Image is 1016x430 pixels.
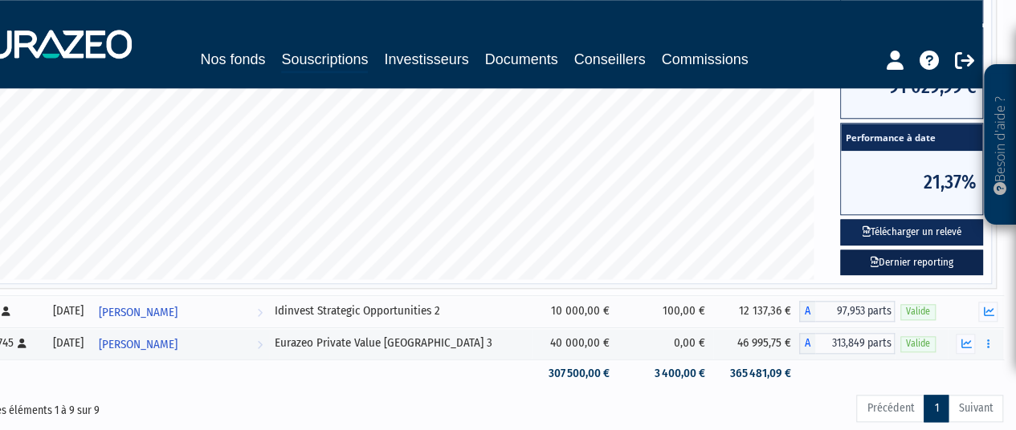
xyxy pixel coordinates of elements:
[574,48,646,71] a: Conseillers
[532,327,618,359] td: 40 000,00 €
[2,306,10,316] i: [Français] Personne physique
[815,301,895,322] span: 97,953 parts
[92,295,269,327] a: [PERSON_NAME]
[713,327,799,359] td: 46 995,75 €
[841,124,982,151] span: Performance à date
[662,48,749,71] a: Commissions
[275,302,526,319] div: Idinvest Strategic Opportunities 2
[799,333,895,354] div: A - Eurazeo Private Value Europe 3
[275,335,526,351] div: Eurazeo Private Value [GEOGRAPHIC_DATA] 3
[841,151,982,214] span: 21,37%
[618,327,713,359] td: 0,00 €
[485,48,558,71] a: Documents
[713,359,799,387] td: 365 481,09 €
[384,48,468,71] a: Investisseurs
[92,327,269,359] a: [PERSON_NAME]
[532,295,618,327] td: 10 000,00 €
[281,48,368,73] a: Souscriptions
[50,302,87,319] div: [DATE]
[799,301,895,322] div: A - Idinvest Strategic Opportunities 2
[99,298,177,327] span: [PERSON_NAME]
[840,249,983,276] a: Dernier reporting
[618,295,713,327] td: 100,00 €
[50,335,87,351] div: [DATE]
[900,336,936,351] span: Valide
[257,330,263,359] i: Voir l'investisseur
[99,330,177,359] span: [PERSON_NAME]
[532,359,618,387] td: 307 500,00 €
[618,359,713,387] td: 3 400,00 €
[840,219,983,245] button: Télécharger un relevé
[200,48,265,71] a: Nos fonds
[18,339,27,348] i: [Français] Personne physique
[799,333,815,354] span: A
[713,295,799,327] td: 12 137,36 €
[815,333,895,354] span: 313,849 parts
[799,301,815,322] span: A
[924,395,949,422] a: 1
[257,298,263,327] i: Voir l'investisseur
[900,304,936,319] span: Valide
[991,73,1010,217] p: Besoin d'aide ?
